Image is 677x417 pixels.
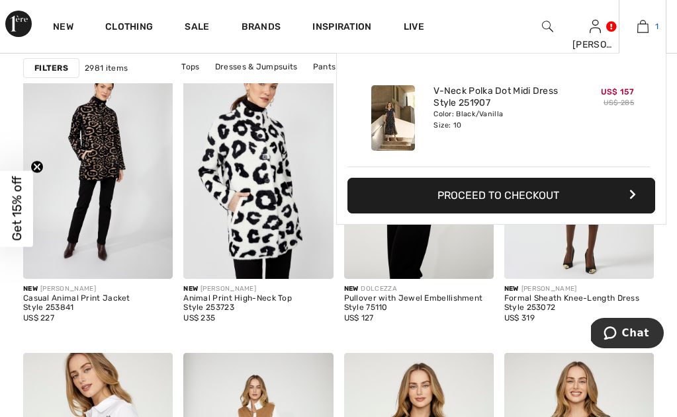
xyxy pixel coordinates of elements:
span: New [344,285,359,293]
img: plus_v2.svg [308,253,320,265]
img: Animal Print High-Neck Top Style 253723. Off White/Black [183,54,333,278]
a: Clothing [105,21,153,35]
button: Close teaser [30,160,44,173]
a: Dresses & Jumpsuits [208,58,304,75]
img: My Bag [637,19,649,34]
s: US$ 285 [604,98,634,107]
img: heart_black_full.svg [468,367,480,378]
span: US$ 157 [601,87,634,96]
img: 1ère Avenue [5,11,32,37]
span: New [183,285,198,293]
img: heart_black_full.svg [628,367,640,378]
div: [PERSON_NAME] [572,38,619,52]
span: 1 [655,20,658,32]
a: Sign In [590,20,601,32]
span: New [504,285,519,293]
iframe: Opens a widget where you can chat to one of our agents [591,318,664,351]
div: DOLCEZZA [344,284,494,294]
span: US$ 127 [344,313,374,322]
strong: Filters [34,62,68,74]
a: Pants [306,58,343,75]
span: US$ 235 [183,313,215,322]
a: New [53,21,73,35]
img: V-Neck Polka Dot Midi Dress Style 251907 [371,85,415,151]
img: Casual Animal Print Jacket Style 253841. Black/Beige [23,54,173,278]
div: [PERSON_NAME] [23,284,173,294]
span: US$ 227 [23,313,54,322]
img: search the website [542,19,553,34]
div: Animal Print High-Neck Top Style 253723 [183,294,333,313]
span: US$ 319 [504,313,535,322]
a: Brands [242,21,281,35]
img: plus_v2.svg [147,253,159,265]
span: Get 15% off [9,176,24,241]
div: Formal Sheath Knee-Length Dress Style 253072 [504,294,654,313]
a: V-Neck Polka Dot Midi Dress Style 251907 [433,85,564,109]
img: heart_black_full.svg [308,367,320,378]
a: Live [404,20,424,34]
div: Casual Animal Print Jacket Style 253841 [23,294,173,313]
div: [PERSON_NAME] [183,284,333,294]
div: Pullover with Jewel Embellishment Style 75110 [344,294,494,313]
div: [PERSON_NAME] [504,284,654,294]
button: Proceed to Checkout [347,178,655,213]
a: Sale [185,21,209,35]
div: Color: Black/Vanilla Size: 10 [433,109,564,130]
a: 1 [619,19,666,34]
img: My Info [590,19,601,34]
span: New [23,285,38,293]
span: Inspiration [312,21,371,35]
a: Skirts [306,75,342,93]
img: heart_black_full.svg [147,367,159,378]
a: Tops [175,58,206,75]
span: 2981 items [85,62,128,74]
